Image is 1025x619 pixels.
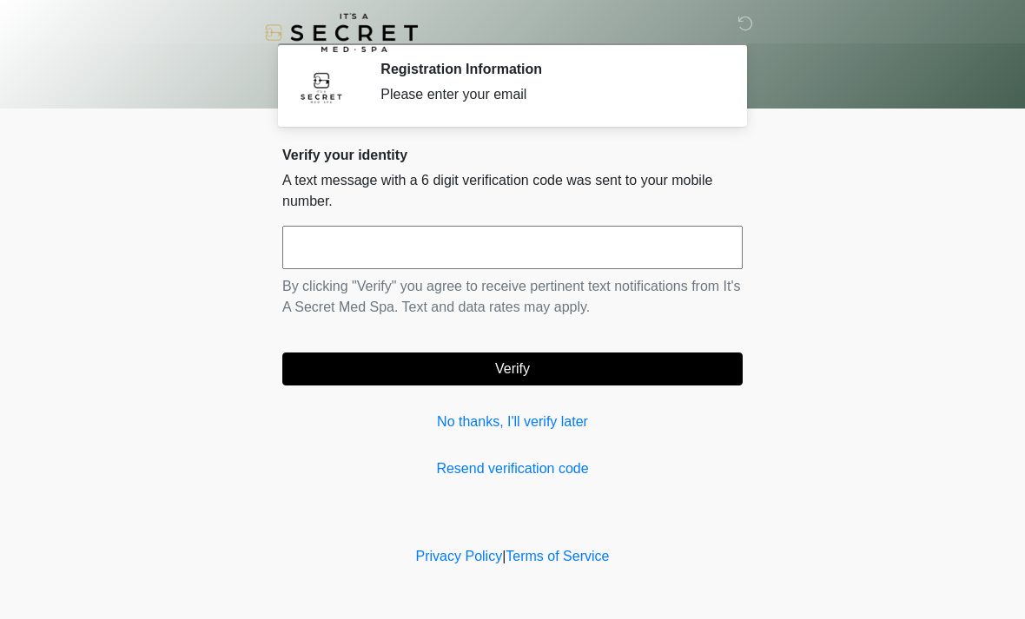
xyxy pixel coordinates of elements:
[506,549,609,563] a: Terms of Service
[295,61,347,113] img: Agent Avatar
[265,13,418,52] img: It's A Secret Med Spa Logo
[282,412,743,432] a: No thanks, I'll verify later
[380,61,717,77] h2: Registration Information
[502,549,506,563] a: |
[282,170,743,212] p: A text message with a 6 digit verification code was sent to your mobile number.
[380,84,717,105] div: Please enter your email
[416,549,503,563] a: Privacy Policy
[282,352,743,385] button: Verify
[282,458,743,479] a: Resend verification code
[282,147,743,163] h2: Verify your identity
[282,276,743,318] p: By clicking "Verify" you agree to receive pertinent text notifications from It's A Secret Med Spa...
